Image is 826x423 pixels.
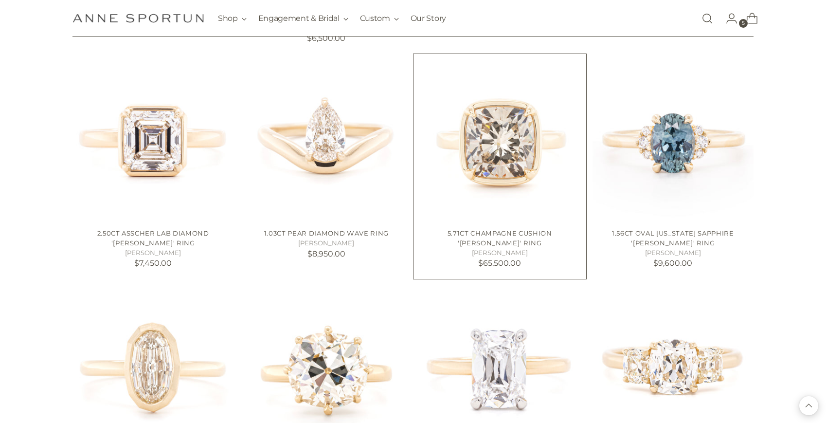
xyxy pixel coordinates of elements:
[653,258,692,268] span: $9,600.00
[360,8,399,29] button: Custom
[246,239,407,248] h5: [PERSON_NAME]
[698,9,717,28] a: Open search modal
[593,248,754,258] h5: [PERSON_NAME]
[246,60,407,221] a: 1.03ct Pear Diamond Wave Ring
[72,14,204,23] a: Anne Sportun Fine Jewellery
[411,8,446,29] a: Our Story
[218,8,247,29] button: Shop
[718,9,737,28] a: Go to the account page
[799,396,818,415] button: Back to top
[264,229,389,237] a: 1.03ct Pear Diamond Wave Ring
[307,34,345,43] span: $6,500.00
[593,60,754,221] a: 1.56ct Oval Montana Sapphire 'Kathleen' Ring
[307,249,345,258] span: $8,950.00
[478,258,521,268] span: $65,500.00
[419,60,580,221] a: 5.71ct Champagne Cushion 'Haley' Ring
[739,19,748,28] span: 5
[134,258,172,268] span: $7,450.00
[419,248,580,258] h5: [PERSON_NAME]
[738,9,758,28] a: Open cart modal
[448,229,552,247] a: 5.71ct Champagne Cushion '[PERSON_NAME]' Ring
[72,248,233,258] h5: [PERSON_NAME]
[72,60,233,221] a: 2.50ct Asscher Lab Diamond 'Haley' Ring
[612,229,734,247] a: 1.56ct Oval [US_STATE] Sapphire '[PERSON_NAME]' Ring
[97,229,209,247] a: 2.50ct Asscher Lab Diamond '[PERSON_NAME]' Ring
[258,8,348,29] button: Engagement & Bridal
